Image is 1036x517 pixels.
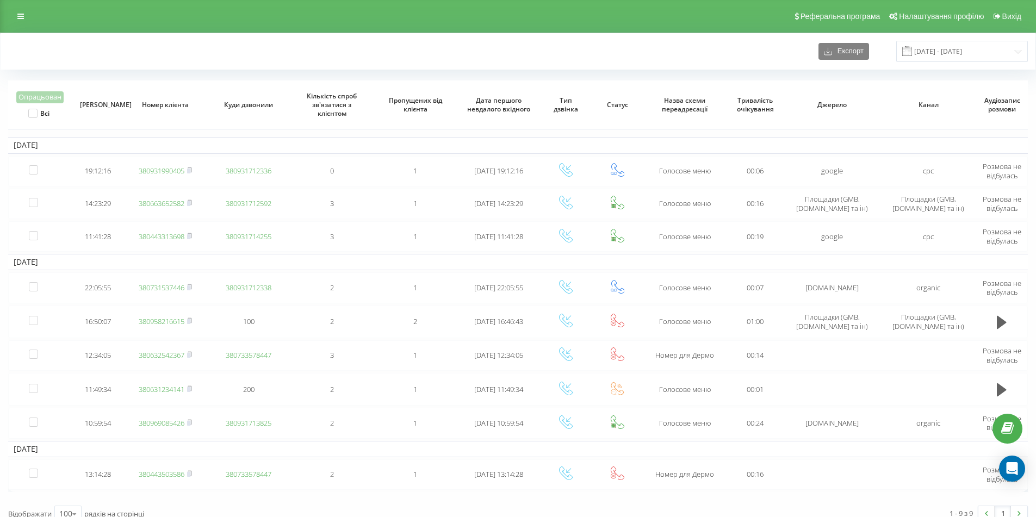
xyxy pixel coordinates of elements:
td: 11:49:34 [72,373,123,406]
span: [DATE] 12:34:05 [474,350,523,360]
a: 380958216615 [139,316,184,326]
span: [DATE] 11:41:28 [474,232,523,241]
span: Пропущених від клієнта [383,96,448,113]
span: Реферальна програма [801,12,880,21]
span: 2 [330,283,334,292]
td: Голосове меню [643,189,726,219]
td: cpc [880,221,977,252]
a: 380631234141 [139,384,184,394]
a: 380443503586 [139,469,184,479]
span: 3 [330,198,334,208]
td: 00:01 [727,373,784,406]
span: 1 [413,283,417,292]
td: Голосове меню [643,221,726,252]
td: Голосове меню [643,156,726,186]
span: Назва схеми переадресації [652,96,717,113]
a: 380931713825 [226,418,271,428]
a: 380931714255 [226,232,271,241]
span: [DATE] 16:46:43 [474,316,523,326]
span: [DATE] 13:14:28 [474,469,523,479]
span: 1 [413,232,417,241]
span: Аудіозапис розмови [984,96,1020,113]
td: Площадки (GMB, [DOMAIN_NAME] та ін) [880,189,977,219]
td: Номер для Дермо [643,459,726,490]
span: 2 [330,316,334,326]
td: 00:19 [727,221,784,252]
span: Джерело [794,101,871,109]
td: [DATE] [8,254,1028,270]
td: 12:34:05 [72,340,123,371]
a: 380931712336 [226,166,271,176]
span: 2 [330,384,334,394]
span: Канал [890,101,967,109]
span: 1 [413,166,417,176]
td: 11:41:28 [72,221,123,252]
td: 10:59:54 [72,408,123,438]
td: Голосове меню [643,408,726,438]
span: Експорт [832,47,864,55]
td: [DATE] [8,137,1028,153]
span: [PERSON_NAME] [80,101,116,109]
td: 01:00 [727,306,784,338]
span: Номер клієнта [133,101,198,109]
button: Експорт [818,43,869,60]
span: Розмова не відбулась [983,194,1021,213]
a: 380731537446 [139,283,184,292]
span: Налаштування профілю [899,12,984,21]
span: [DATE] 14:23:29 [474,198,523,208]
td: 00:07 [727,272,784,303]
a: 380931712592 [226,198,271,208]
span: Вихід [1002,12,1021,21]
span: 3 [330,350,334,360]
td: Площадки (GMB, [DOMAIN_NAME] та ін) [784,306,880,338]
span: [DATE] 19:12:16 [474,166,523,176]
span: 200 [243,384,255,394]
td: [DOMAIN_NAME] [784,408,880,438]
a: 380733578447 [226,469,271,479]
td: google [784,221,880,252]
a: 380632542367 [139,350,184,360]
td: 19:12:16 [72,156,123,186]
span: 100 [243,316,255,326]
span: Куди дзвонили [216,101,281,109]
span: 1 [413,384,417,394]
td: 16:50:07 [72,306,123,338]
td: 00:16 [727,459,784,490]
a: 380733578447 [226,350,271,360]
span: Розмова не відбулась [983,278,1021,297]
span: Статус [599,101,636,109]
td: 22:05:55 [72,272,123,303]
span: 1 [413,469,417,479]
span: Розмова не відбулась [983,227,1021,246]
td: cpc [880,156,977,186]
td: Площадки (GMB, [DOMAIN_NAME] та ін) [880,306,977,338]
td: Номер для Дермо [643,340,726,371]
span: Розмова не відбулась [983,161,1021,180]
span: [DATE] 10:59:54 [474,418,523,428]
span: Розмова не відбулась [983,414,1021,433]
td: 00:14 [727,340,784,371]
td: 13:14:28 [72,459,123,490]
span: Тривалість очікування [734,96,777,113]
a: 380969085426 [139,418,184,428]
td: Голосове меню [643,306,726,338]
span: 1 [413,350,417,360]
a: 380931712338 [226,283,271,292]
td: 14:23:29 [72,189,123,219]
span: 0 [330,166,334,176]
span: Тип дзвінка [548,96,584,113]
td: Площадки (GMB, [DOMAIN_NAME] та ін) [784,189,880,219]
td: 00:16 [727,189,784,219]
td: organic [880,272,977,303]
a: 380663652582 [139,198,184,208]
span: 3 [330,232,334,241]
a: 380443313698 [139,232,184,241]
td: Голосове меню [643,373,726,406]
span: 2 [413,316,417,326]
span: 1 [413,418,417,428]
div: Open Intercom Messenger [999,456,1025,482]
span: [DATE] 22:05:55 [474,283,523,292]
span: Розмова не відбулась [983,465,1021,484]
td: 00:06 [727,156,784,186]
a: 380931990405 [139,166,184,176]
